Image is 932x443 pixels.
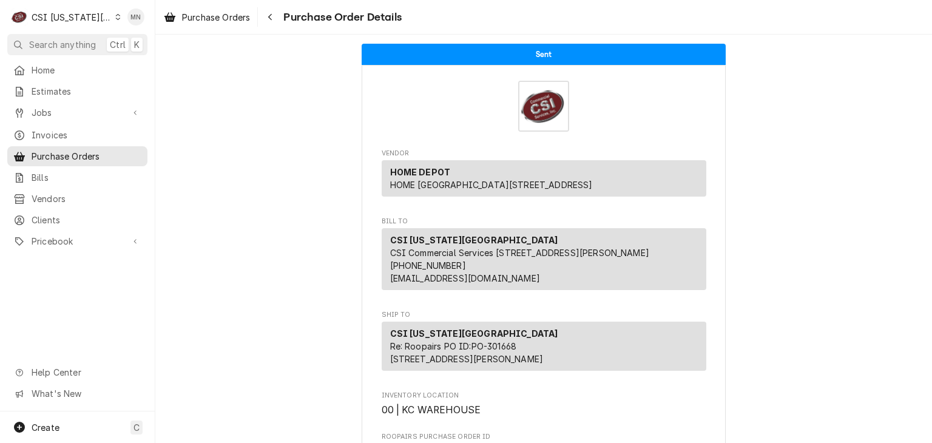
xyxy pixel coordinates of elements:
span: Vendors [32,192,141,205]
a: Purchase Orders [159,7,255,27]
span: Create [32,422,59,433]
span: Purchase Orders [182,11,250,24]
div: Purchase Order Bill To [382,217,706,296]
a: Home [7,60,147,80]
span: Sent [536,50,552,58]
a: Purchase Orders [7,146,147,166]
span: [STREET_ADDRESS][PERSON_NAME] [390,354,544,364]
a: Bills [7,167,147,188]
div: CSI [US_STATE][GEOGRAPHIC_DATA] [32,11,112,24]
a: Invoices [7,125,147,145]
span: C [133,421,140,434]
a: Vendors [7,189,147,209]
a: Go to Pricebook [7,231,147,251]
div: Ship To [382,322,706,376]
span: Inventory Location [382,403,706,418]
span: Clients [32,214,141,226]
span: Bill To [382,217,706,226]
span: Search anything [29,38,96,51]
span: CSI Commercial Services [STREET_ADDRESS][PERSON_NAME] [390,248,649,258]
span: K [134,38,140,51]
div: Melissa Nehls's Avatar [127,8,144,25]
a: [EMAIL_ADDRESS][DOMAIN_NAME] [390,273,540,283]
a: Go to Help Center [7,362,147,382]
strong: CSI [US_STATE][GEOGRAPHIC_DATA] [390,328,558,339]
span: Jobs [32,106,123,119]
div: Status [362,44,726,65]
span: Bills [32,171,141,184]
span: Vendor [382,149,706,158]
button: Search anythingCtrlK [7,34,147,55]
a: Estimates [7,81,147,101]
span: Invoices [32,129,141,141]
a: Clients [7,210,147,230]
span: Pricebook [32,235,123,248]
div: Ship To [382,322,706,371]
span: 00 | KC WAREHOUSE [382,404,481,416]
span: Re: Roopairs PO ID: PO-301668 [390,341,517,351]
div: Purchase Order Ship To [382,310,706,376]
a: Go to What's New [7,384,147,404]
span: Estimates [32,85,141,98]
span: Home [32,64,141,76]
div: C [11,8,28,25]
div: Vendor [382,160,706,201]
button: Navigate back [260,7,280,27]
span: Purchase Orders [32,150,141,163]
strong: CSI [US_STATE][GEOGRAPHIC_DATA] [390,235,558,245]
span: HOME [GEOGRAPHIC_DATA][STREET_ADDRESS] [390,180,593,190]
div: CSI Kansas City's Avatar [11,8,28,25]
span: Roopairs Purchase Order ID [382,432,706,442]
img: Logo [518,81,569,132]
div: Inventory Location [382,391,706,417]
a: [PHONE_NUMBER] [390,260,466,271]
span: Inventory Location [382,391,706,401]
div: Vendor [382,160,706,197]
span: What's New [32,387,140,400]
div: Bill To [382,228,706,290]
div: MN [127,8,144,25]
span: Ship To [382,310,706,320]
span: Ctrl [110,38,126,51]
strong: HOME DEPOT [390,167,451,177]
span: Help Center [32,366,140,379]
div: Purchase Order Vendor [382,149,706,202]
span: Purchase Order Details [280,9,402,25]
a: Go to Jobs [7,103,147,123]
div: Bill To [382,228,706,295]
